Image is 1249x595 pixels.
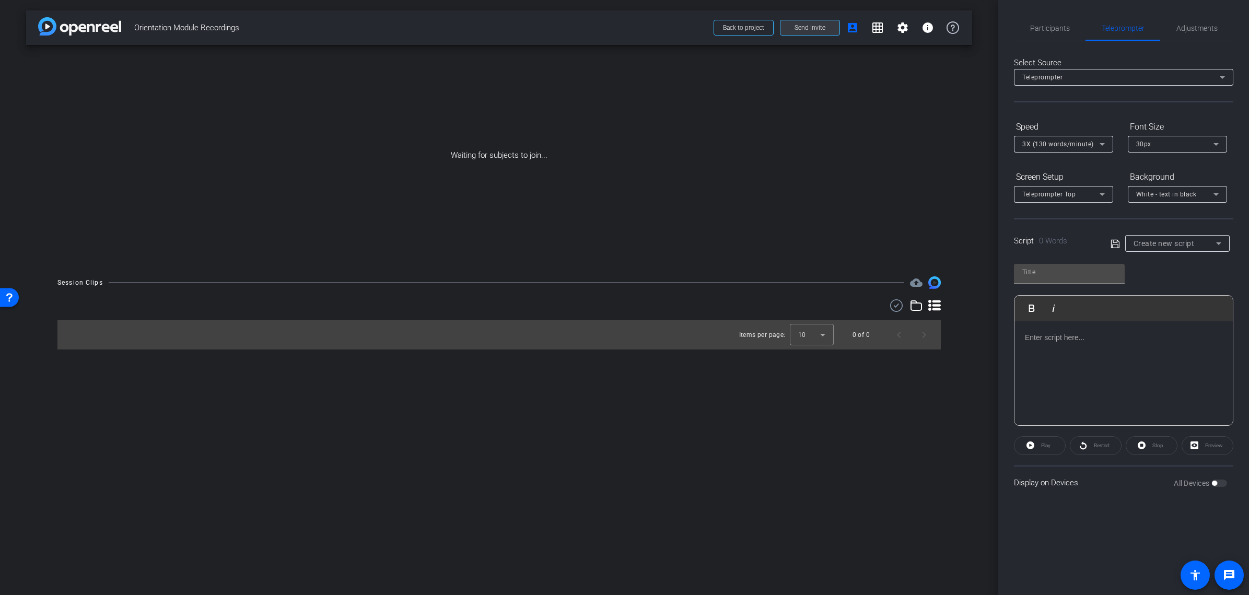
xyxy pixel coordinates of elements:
[912,322,937,347] button: Next page
[1022,141,1094,148] span: 3X (130 words/minute)
[723,24,764,31] span: Back to project
[1136,191,1197,198] span: White - text in black
[1030,25,1070,32] span: Participants
[853,330,870,340] div: 0 of 0
[1189,569,1201,581] mat-icon: accessibility
[38,17,121,36] img: app-logo
[1128,118,1227,136] div: Font Size
[1223,569,1235,581] mat-icon: message
[1136,141,1151,148] span: 30px
[57,277,103,288] div: Session Clips
[1022,298,1042,319] button: Bold (⌘B)
[1134,239,1195,248] span: Create new script
[1022,266,1116,278] input: Title
[910,276,923,289] span: Destinations for your clips
[26,45,972,266] div: Waiting for subjects to join...
[921,21,934,34] mat-icon: info
[928,276,941,289] img: Session clips
[739,330,786,340] div: Items per page:
[871,21,884,34] mat-icon: grid_on
[1014,168,1113,186] div: Screen Setup
[1014,465,1233,499] div: Display on Devices
[846,21,859,34] mat-icon: account_box
[1022,191,1076,198] span: Teleprompter Top
[780,20,840,36] button: Send invite
[1014,235,1096,247] div: Script
[795,24,825,32] span: Send invite
[1102,25,1145,32] span: Teleprompter
[1174,478,1211,488] label: All Devices
[886,322,912,347] button: Previous page
[134,17,707,38] span: Orientation Module Recordings
[714,20,774,36] button: Back to project
[1044,298,1064,319] button: Italic (⌘I)
[896,21,909,34] mat-icon: settings
[1014,57,1233,69] div: Select Source
[1014,118,1113,136] div: Speed
[1176,25,1218,32] span: Adjustments
[1128,168,1227,186] div: Background
[910,276,923,289] mat-icon: cloud_upload
[1022,74,1063,81] span: Teleprompter
[1039,236,1067,246] span: 0 Words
